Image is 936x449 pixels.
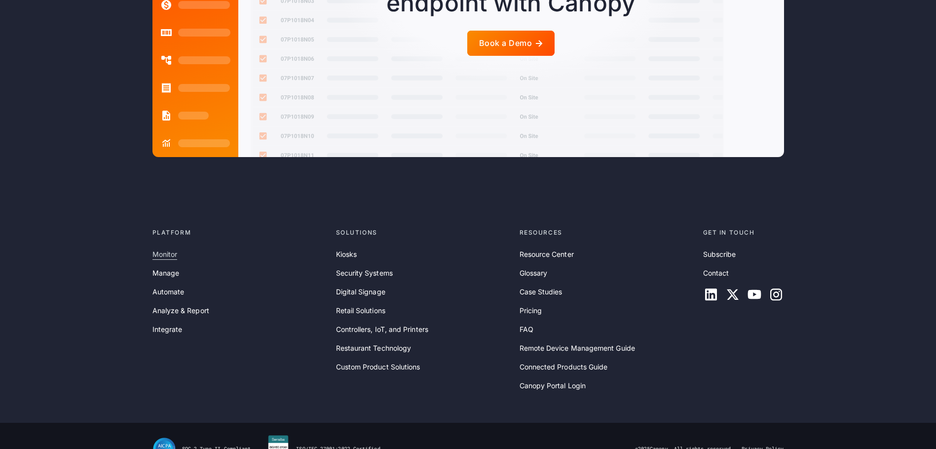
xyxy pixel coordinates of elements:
a: Remote Device Management Guide [520,343,635,354]
div: Book a Demo [479,39,532,48]
a: Kiosks [336,249,357,260]
a: Pricing [520,305,542,316]
a: Automate [152,286,185,297]
a: Controllers, IoT, and Printers [336,324,428,335]
a: Restaurant Technology [336,343,412,354]
a: Custom Product Solutions [336,362,420,372]
div: Get in touch [703,228,784,237]
a: FAQ [520,324,533,335]
a: Glossary [520,268,548,279]
a: Book a Demo [467,31,555,56]
div: Resources [520,228,695,237]
a: Contact [703,268,729,279]
a: Subscribe [703,249,736,260]
a: Manage [152,268,179,279]
a: Integrate [152,324,183,335]
a: Analyze & Report [152,305,209,316]
a: Resource Center [520,249,574,260]
a: Case Studies [520,286,562,297]
a: Monitor [152,249,178,260]
a: Security Systems [336,268,393,279]
div: Solutions [336,228,512,237]
a: Retail Solutions [336,305,385,316]
a: Digital Signage [336,286,385,297]
a: Canopy Portal Login [520,380,586,391]
div: Platform [152,228,328,237]
a: Connected Products Guide [520,362,608,372]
